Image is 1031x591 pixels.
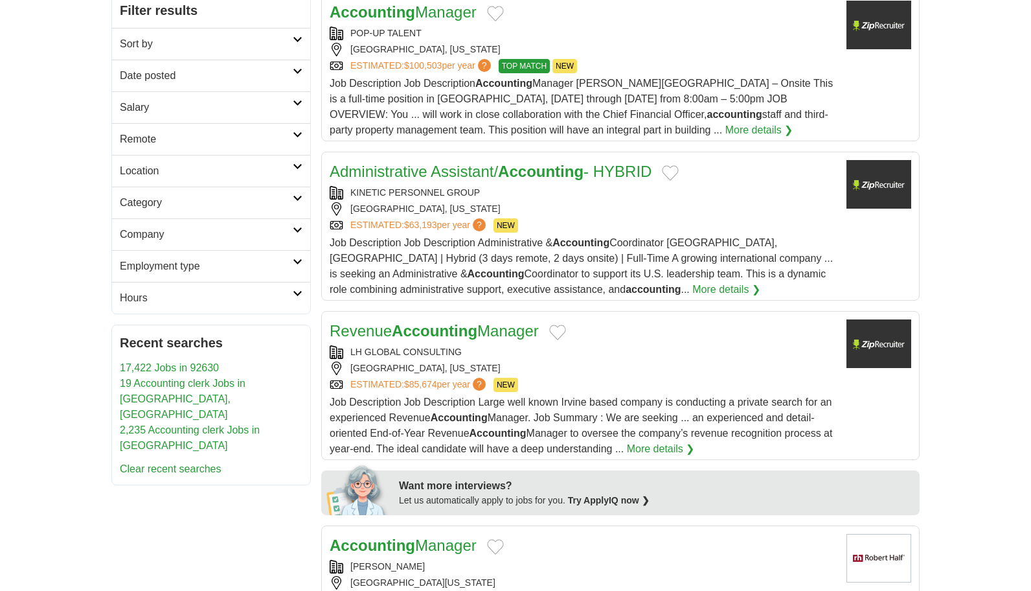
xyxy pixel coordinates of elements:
[846,319,911,368] img: Company logo
[120,290,293,306] h2: Hours
[392,322,477,340] strong: Accounting
[725,122,793,138] a: More details ❯
[112,60,310,91] a: Date posted
[498,163,583,180] strong: Accounting
[120,259,293,274] h2: Employment type
[112,250,310,282] a: Employment type
[846,534,911,583] img: Robert Half logo
[330,345,836,359] div: LH GLOBAL CONSULTING
[112,218,310,250] a: Company
[330,78,833,135] span: Job Description Job Description Manager [PERSON_NAME][GEOGRAPHIC_DATA] – Onsite This is a full-ti...
[120,463,221,474] a: Clear recent searches
[552,237,609,248] strong: Accounting
[120,362,219,373] a: 17,422 Jobs in 92630
[120,163,293,179] h2: Location
[627,441,695,457] a: More details ❯
[120,333,302,353] h2: Recent searches
[112,91,310,123] a: Salary
[120,378,245,420] a: 19 Accounting clerk Jobs in [GEOGRAPHIC_DATA], [GEOGRAPHIC_DATA]
[431,412,488,423] strong: Accounting
[692,282,760,297] a: More details ❯
[330,537,477,554] a: AccountingManager
[473,378,486,391] span: ?
[404,379,437,389] span: $85,674
[626,284,681,295] strong: accounting
[475,78,532,89] strong: Accounting
[662,165,679,181] button: Add to favorite jobs
[112,187,310,218] a: Category
[493,378,518,392] span: NEW
[468,268,525,279] strong: Accounting
[120,100,293,115] h2: Salary
[330,537,415,554] strong: Accounting
[120,227,293,242] h2: Company
[330,576,836,590] div: [GEOGRAPHIC_DATA][US_STATE]
[120,424,260,451] a: 2,235 Accounting clerk Jobs in [GEOGRAPHIC_DATA]
[350,561,425,572] a: [PERSON_NAME]
[112,28,310,60] a: Sort by
[330,322,539,340] a: RevenueAccountingManager
[330,3,477,21] a: AccountingManager
[499,59,550,73] span: TOP MATCH
[112,123,310,155] a: Remote
[326,463,389,515] img: apply-iq-scientist.png
[120,36,293,52] h2: Sort by
[487,6,504,21] button: Add to favorite jobs
[846,160,911,209] img: Company logo
[330,237,833,295] span: Job Description Job Description Administrative & Coordinator [GEOGRAPHIC_DATA], [GEOGRAPHIC_DATA]...
[330,186,836,200] div: KINETIC PERSONNEL GROUP
[112,282,310,314] a: Hours
[330,163,651,180] a: Administrative Assistant/Accounting- HYBRID
[487,539,504,555] button: Add to favorite jobs
[330,362,836,375] div: [GEOGRAPHIC_DATA], [US_STATE]
[478,59,491,72] span: ?
[330,397,832,454] span: Job Description Job Description Large well known Irvine based company is conducting a private sea...
[404,60,442,71] span: $100,503
[399,494,912,507] div: Let us automatically apply to jobs for you.
[112,155,310,187] a: Location
[120,132,293,147] h2: Remote
[120,68,293,84] h2: Date posted
[707,109,762,120] strong: accounting
[350,218,488,233] a: ESTIMATED:$63,193per year?
[568,495,650,505] a: Try ApplyIQ now ❯
[473,218,486,231] span: ?
[470,428,527,439] strong: Accounting
[493,218,518,233] span: NEW
[549,325,566,340] button: Add to favorite jobs
[350,378,488,392] a: ESTIMATED:$85,674per year?
[330,27,836,40] div: POP-UP TALENT
[552,59,577,73] span: NEW
[350,59,493,73] a: ESTIMATED:$100,503per year?
[330,202,836,216] div: [GEOGRAPHIC_DATA], [US_STATE]
[846,1,911,49] img: Company logo
[330,3,415,21] strong: Accounting
[330,43,836,56] div: [GEOGRAPHIC_DATA], [US_STATE]
[404,220,437,230] span: $63,193
[399,478,912,494] div: Want more interviews?
[120,195,293,211] h2: Category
